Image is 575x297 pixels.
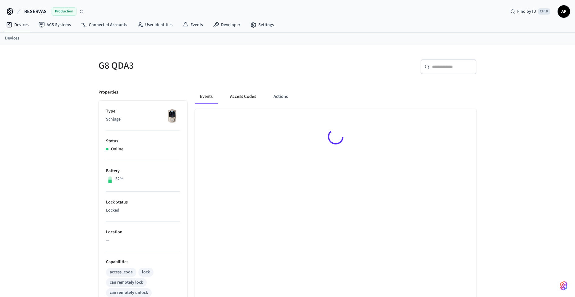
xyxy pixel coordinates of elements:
[132,19,177,30] a: User Identities
[110,269,133,276] div: access_code
[195,89,476,104] div: ant example
[269,89,293,104] button: Actions
[195,89,218,104] button: Events
[76,19,132,30] a: Connected Accounts
[99,89,118,96] p: Properties
[164,108,180,124] img: Schlage Sense Smart Deadbolt with Camelot Trim, Front
[142,269,150,276] div: lock
[106,199,180,206] p: Lock Status
[558,5,570,18] button: AP
[106,207,180,214] p: Locked
[558,6,569,17] span: AP
[106,116,180,123] p: Schlage
[110,290,148,296] div: can remotely unlock
[106,237,180,244] p: —
[505,6,555,17] div: Find by IDCtrl K
[110,279,143,286] div: can remotely lock
[34,19,76,30] a: ACS Systems
[245,19,279,30] a: Settings
[106,168,180,174] p: Battery
[106,259,180,265] p: Capabilities
[115,176,123,182] p: 52%
[225,89,261,104] button: Access Codes
[1,19,34,30] a: Devices
[106,229,180,235] p: Location
[106,138,180,144] p: Status
[5,35,19,42] a: Devices
[24,8,47,15] span: RESERVAS
[538,8,550,15] span: Ctrl K
[99,59,284,72] h5: G8 QDA3
[111,146,123,153] p: Online
[560,281,568,291] img: SeamLogoGradient.69752ec5.svg
[52,7,76,16] span: Production
[517,8,536,15] span: Find by ID
[106,108,180,115] p: Type
[208,19,245,30] a: Developer
[177,19,208,30] a: Events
